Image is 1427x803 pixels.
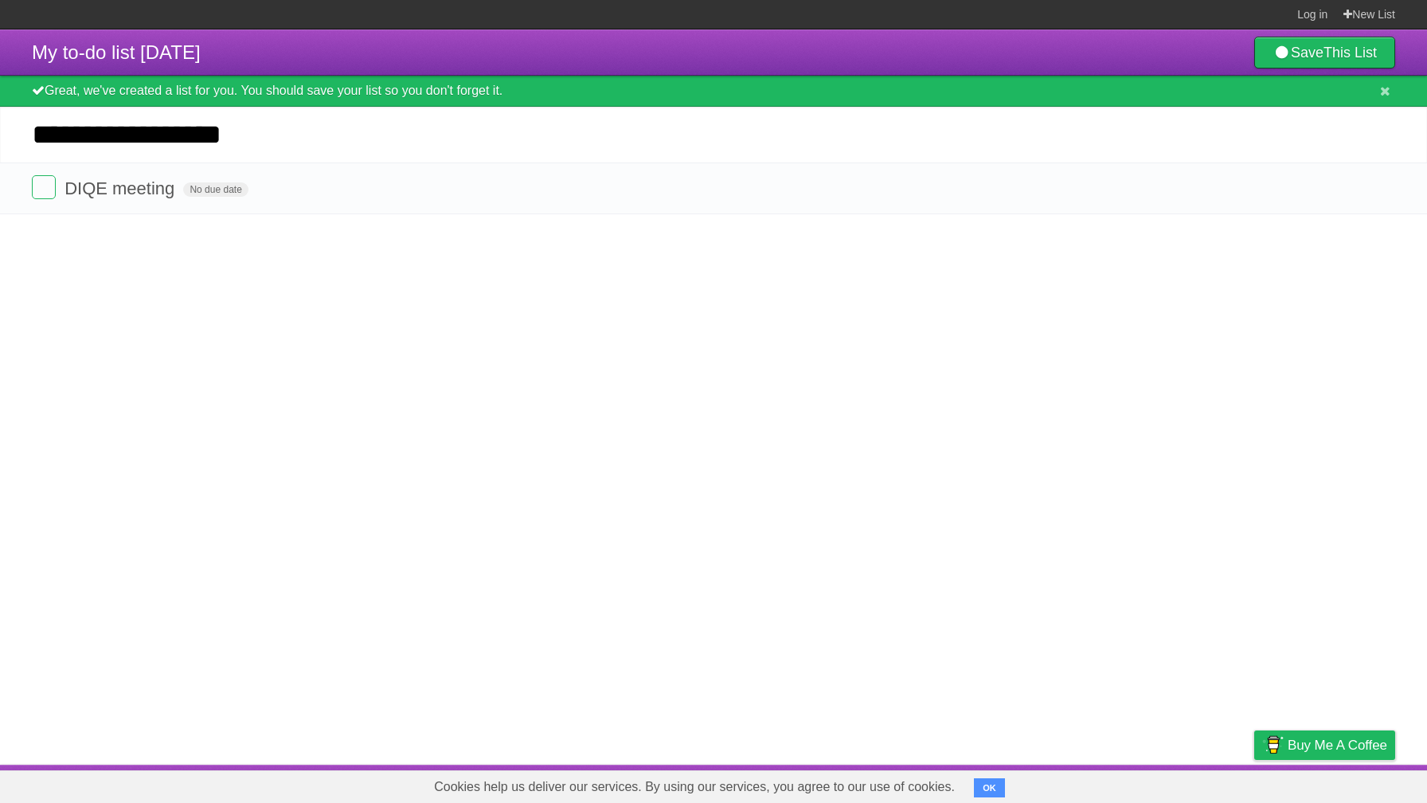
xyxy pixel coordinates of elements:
[1042,769,1076,799] a: About
[1254,731,1395,760] a: Buy me a coffee
[183,182,248,197] span: No due date
[418,771,971,803] span: Cookies help us deliver our services. By using our services, you agree to our use of cookies.
[65,178,178,198] span: DIQE meeting
[1254,37,1395,69] a: SaveThis List
[1323,45,1377,61] b: This List
[974,778,1005,797] button: OK
[1262,731,1284,758] img: Buy me a coffee
[1288,731,1387,759] span: Buy me a coffee
[1095,769,1159,799] a: Developers
[1295,769,1395,799] a: Suggest a feature
[1179,769,1214,799] a: Terms
[32,175,56,199] label: Done
[32,41,201,63] span: My to-do list [DATE]
[1233,769,1275,799] a: Privacy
